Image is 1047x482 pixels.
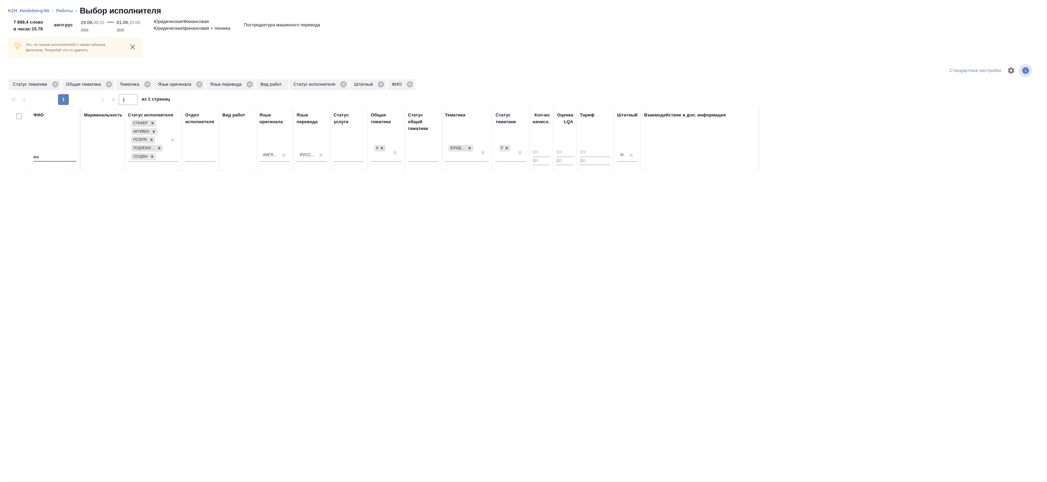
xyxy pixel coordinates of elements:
div: Стажер, Активен, Резерв, Подлежит внедрению, Создан [131,119,157,128]
p: Тематика [120,81,142,88]
div: Общая тематика [62,79,114,90]
input: До [580,157,610,165]
p: Юридическая/Финансовая [154,18,209,25]
div: Язык перевода [297,112,327,125]
div: Язык оригинала [154,79,205,90]
div: Активен [131,128,150,135]
div: Штатный [350,79,386,90]
div: Резерв [131,136,148,143]
button: close [128,42,138,52]
div: Тариф [580,112,595,118]
div: Нет [621,152,626,158]
p: Штатный [354,81,375,88]
li: ‹ [52,7,53,14]
div: Тематика [445,112,465,118]
div: Отдел исполнителя [185,112,216,125]
p: 7 889,4 слово [13,19,43,26]
div: Стажер, Активен, Резерв, Подлежит внедрению, Создан [131,128,158,136]
p: Общая тематика [66,81,103,88]
div: Кол-во начисл. [533,112,550,125]
input: От [556,149,573,157]
div: Рекомендован [499,145,503,152]
p: Статус исполнителя [294,81,338,88]
p: 29.08, [81,20,93,25]
div: Создан [131,153,148,160]
p: 01.09, [117,20,129,25]
div: Статус услуги [334,112,364,125]
div: — [107,16,114,34]
div: Статус исполнителя [290,79,349,90]
div: Общая тематика [371,112,401,125]
div: Статус общей тематики [408,112,438,132]
p: Статус тематики [13,81,50,88]
a: Работы [56,8,73,13]
div: Штатный [617,112,638,118]
p: Постредактура машинного перевода [244,22,320,28]
p: ФИО [392,81,404,88]
div: Стажер, Активен, Резерв, Подлежит внедрению, Создан [131,136,156,144]
div: Юридическая/Финансовая [374,145,378,152]
p: Язык перевода [210,81,244,88]
div: Тематика [116,79,153,90]
input: От [580,149,610,157]
input: От [533,149,550,157]
span: Посмотреть информацию [1019,64,1034,77]
p: 09:22 [93,20,105,25]
nav: breadcrumb [8,5,1039,16]
input: До [556,157,573,165]
div: ФИО [33,112,44,118]
a: KZH_Heidelberg-60 [8,8,49,13]
p: Язык оригинала [158,81,194,88]
span: Настроить таблицу [1003,62,1019,79]
h2: Выбор исполнителя [80,5,161,16]
li: ‹ [76,7,77,14]
div: ФИО [388,79,415,90]
div: Подлежит внедрению [131,145,156,152]
div: split button [948,65,1003,76]
div: Язык перевода [206,79,255,90]
div: Английский [263,152,278,158]
div: Стажер [131,120,149,127]
div: Вид работ [222,112,245,118]
p: Упс, не нашли исполнителей с таким набором фильтров. Попробуй что-то удалить [26,42,122,53]
span: из 1 страниц [142,95,170,105]
div: Маржинальность [84,112,122,118]
div: Статус тематики [9,79,61,90]
p: Вид работ [260,81,284,88]
div: Статус тематики [496,112,526,125]
div: Статус исполнителя [128,112,173,118]
div: Русский [300,152,315,158]
div: Юридическая/финансовая + техника [448,145,466,152]
div: Язык оригинала [259,112,290,125]
p: 10:00 [129,20,140,25]
input: До [533,157,550,165]
div: Оценка LQA [556,112,573,125]
div: Взаимодействие и доп. информация [644,112,726,118]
